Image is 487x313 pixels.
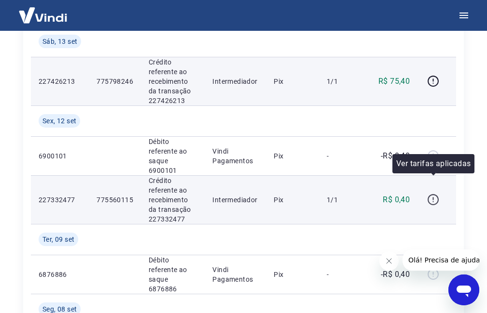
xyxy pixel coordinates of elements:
p: 775798246 [97,77,133,86]
p: Vindi Pagamentos [212,265,258,284]
span: Olá! Precisa de ajuda? [6,7,81,14]
iframe: Fechar mensagem [379,251,399,271]
p: 6876886 [39,270,81,279]
span: Sex, 12 set [42,116,76,126]
p: Crédito referente ao recebimento da transação 227426213 [149,57,197,105]
p: 227332477 [39,195,81,205]
span: Sáb, 13 set [42,37,77,46]
p: 1/1 [327,195,355,205]
p: Intermediador [212,195,258,205]
p: Pix [274,270,311,279]
p: Vindi Pagamentos [212,146,258,166]
p: - [327,270,355,279]
p: Pix [274,77,311,86]
p: R$ 75,40 [378,76,410,87]
img: Vindi [12,0,74,30]
p: R$ 0,40 [383,194,410,206]
p: -R$ 0,40 [381,269,410,280]
iframe: Botão para abrir a janela de mensagens [448,274,479,305]
p: 1/1 [327,77,355,86]
p: Débito referente ao saque 6876886 [149,255,197,294]
p: -R$ 0,40 [381,150,410,162]
p: Intermediador [212,77,258,86]
iframe: Mensagem da empresa [403,249,479,271]
span: Ter, 09 set [42,235,74,244]
p: Crédito referente ao recebimento da transação 227332477 [149,176,197,224]
p: Ver tarifas aplicadas [396,158,471,170]
p: 6900101 [39,151,81,161]
p: Pix [274,151,311,161]
p: Débito referente ao saque 6900101 [149,137,197,175]
p: - [327,151,355,161]
p: 775560115 [97,195,133,205]
p: 227426213 [39,77,81,86]
p: Pix [274,195,311,205]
